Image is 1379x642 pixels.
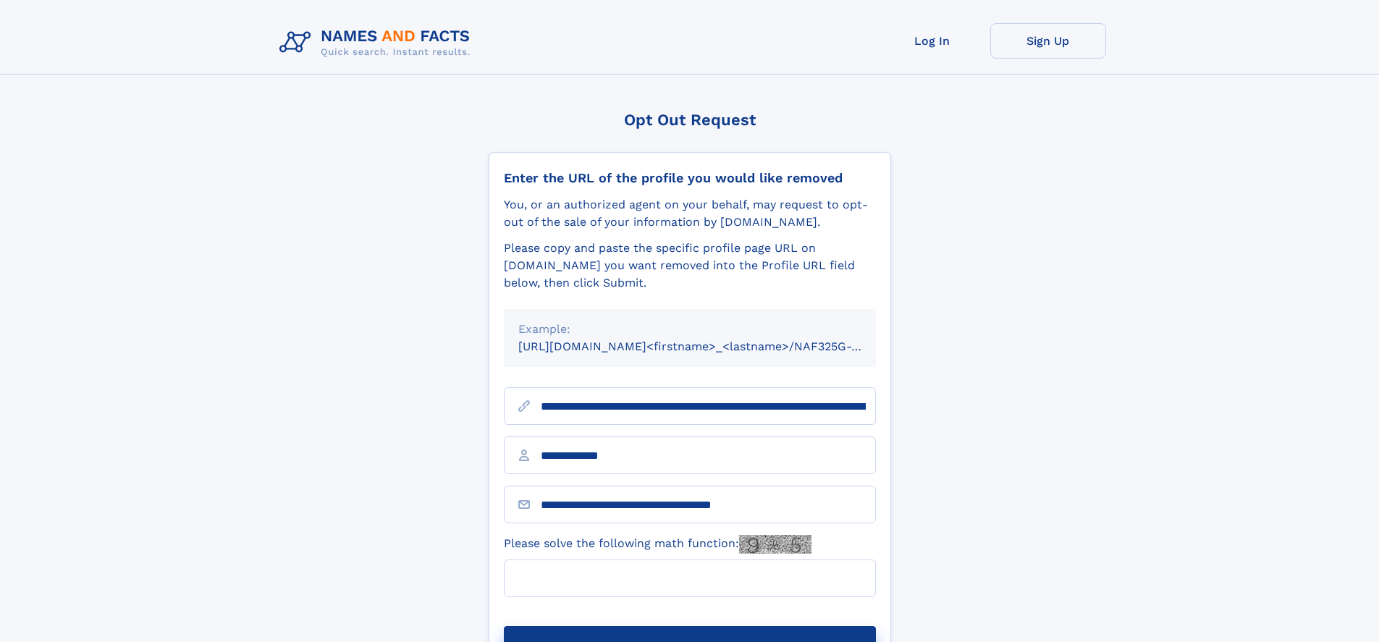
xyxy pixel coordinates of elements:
[504,170,876,186] div: Enter the URL of the profile you would like removed
[504,240,876,292] div: Please copy and paste the specific profile page URL on [DOMAIN_NAME] you want removed into the Pr...
[874,23,990,59] a: Log In
[518,339,903,353] small: [URL][DOMAIN_NAME]<firstname>_<lastname>/NAF325G-xxxxxxxx
[518,321,861,338] div: Example:
[504,535,811,554] label: Please solve the following math function:
[990,23,1106,59] a: Sign Up
[274,23,482,62] img: Logo Names and Facts
[489,111,891,129] div: Opt Out Request
[504,196,876,231] div: You, or an authorized agent on your behalf, may request to opt-out of the sale of your informatio...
